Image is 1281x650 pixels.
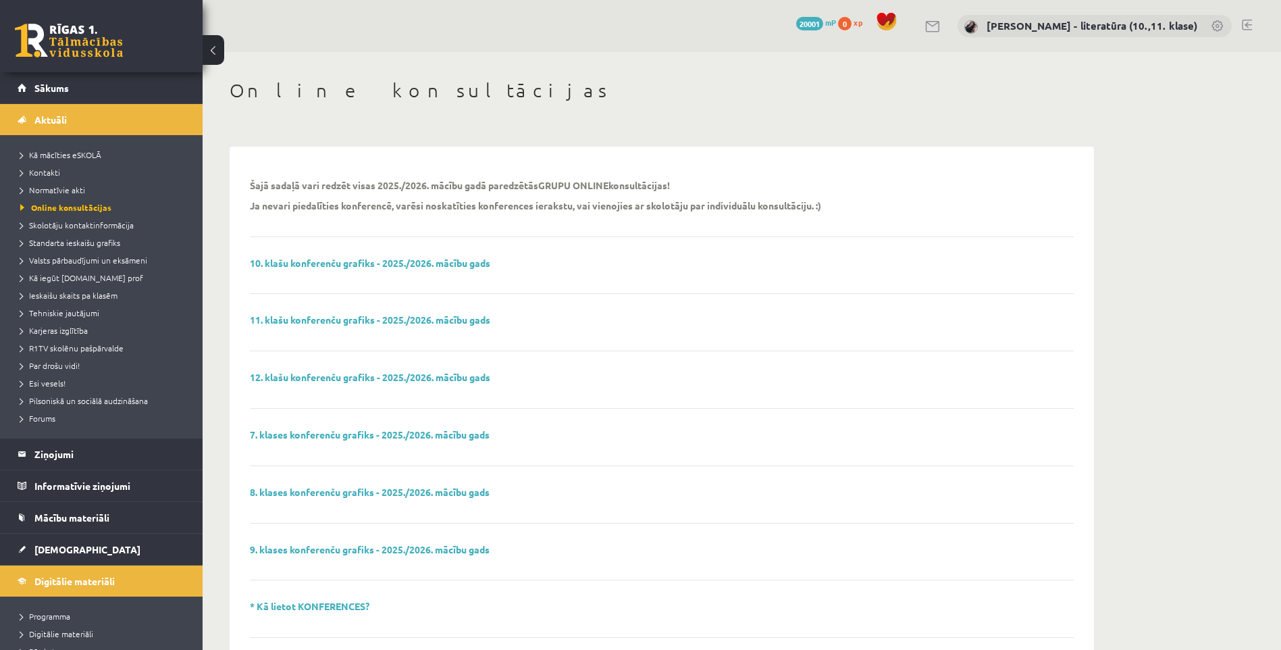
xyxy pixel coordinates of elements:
[34,575,115,587] span: Digitālie materiāli
[250,600,369,612] a: * Kā lietot KONFERENCES?
[34,439,186,470] legend: Ziņojumi
[34,543,140,555] span: [DEMOGRAPHIC_DATA]
[20,272,143,283] span: Kā iegūt [DOMAIN_NAME] prof
[250,314,490,326] a: 11. klašu konferenču grafiks - 2025./2026. mācību gads
[838,17,852,30] span: 0
[230,79,1094,102] h1: Online konsultācijas
[854,17,862,28] span: xp
[20,236,189,249] a: Standarta ieskaišu grafiks
[34,470,186,501] legend: Informatīvie ziņojumi
[964,20,978,34] img: Samanta Balode - literatūra (10.,11. klase)
[838,17,869,28] a: 0 xp
[20,342,189,354] a: R1TV skolēnu pašpārvalde
[250,543,490,555] a: 9. klases konferenču grafiks - 2025./2026. mācību gads
[20,307,99,318] span: Tehniskie jautājumi
[20,255,147,266] span: Valsts pārbaudījumi un eksāmeni
[20,166,189,178] a: Kontakti
[34,511,109,524] span: Mācību materiāli
[20,201,189,214] a: Online konsultācijas
[20,325,88,336] span: Karjeras izglītība
[825,17,836,28] span: mP
[20,610,189,622] a: Programma
[18,104,186,135] a: Aktuāli
[20,378,66,389] span: Esi vesels!
[20,307,189,319] a: Tehniskie jautājumi
[15,24,123,57] a: Rīgas 1. Tālmācības vidusskola
[796,17,823,30] span: 20001
[20,360,80,371] span: Par drošu vidi!
[20,395,189,407] a: Pilsoniskā un sociālā audzināšana
[18,502,186,533] a: Mācību materiāli
[20,413,55,424] span: Forums
[987,19,1197,32] a: [PERSON_NAME] - literatūra (10.,11. klase)
[20,412,189,424] a: Forums
[20,628,93,639] span: Digitālie materiāli
[250,428,490,441] a: 7. klases konferenču grafiks - 2025./2026. mācību gads
[250,257,490,269] a: 10. klašu konferenču grafiks - 2025./2026. mācību gads
[34,114,67,126] span: Aktuāli
[20,324,189,336] a: Karjeras izglītība
[18,72,186,103] a: Sākums
[20,395,148,406] span: Pilsoniskā un sociālā audzināšana
[20,359,189,372] a: Par drošu vidi!
[20,377,189,389] a: Esi vesels!
[538,179,608,191] strong: GRUPU ONLINE
[20,290,117,301] span: Ieskaišu skaits pa klasēm
[18,439,186,470] a: Ziņojumi
[20,237,120,248] span: Standarta ieskaišu grafiks
[20,343,124,353] span: R1TV skolēnu pašpārvalde
[20,611,70,622] span: Programma
[18,534,186,565] a: [DEMOGRAPHIC_DATA]
[18,566,186,597] a: Digitālie materiāli
[20,184,189,196] a: Normatīvie akti
[18,470,186,501] a: Informatīvie ziņojumi
[20,202,111,213] span: Online konsultācijas
[796,17,836,28] a: 20001 mP
[20,289,189,301] a: Ieskaišu skaits pa klasēm
[250,179,670,191] p: Šajā sadaļā vari redzēt visas 2025./2026. mācību gadā paredzētās konsultācijas!
[250,486,490,498] a: 8. klases konferenču grafiks - 2025./2026. mācību gads
[20,167,60,178] span: Kontakti
[20,220,134,230] span: Skolotāju kontaktinformācija
[250,371,490,383] a: 12. klašu konferenču grafiks - 2025./2026. mācību gads
[20,254,189,266] a: Valsts pārbaudījumi un eksāmeni
[34,82,69,94] span: Sākums
[20,272,189,284] a: Kā iegūt [DOMAIN_NAME] prof
[20,149,101,160] span: Kā mācīties eSKOLĀ
[20,184,85,195] span: Normatīvie akti
[20,149,189,161] a: Kā mācīties eSKOLĀ
[20,628,189,640] a: Digitālie materiāli
[20,219,189,231] a: Skolotāju kontaktinformācija
[250,199,821,211] p: Ja nevari piedalīties konferencē, varēsi noskatīties konferences ierakstu, vai vienojies ar skolo...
